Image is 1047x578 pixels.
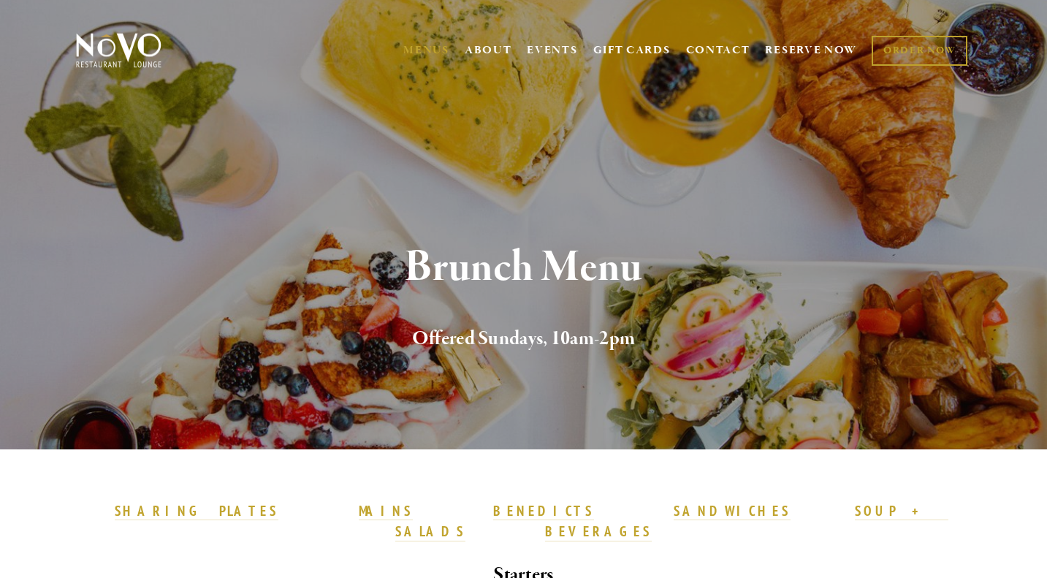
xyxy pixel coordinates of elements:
img: Novo Restaurant &amp; Lounge [73,32,164,69]
strong: SHARING PLATES [115,502,278,520]
a: CONTACT [686,37,750,64]
a: SHARING PLATES [115,502,278,521]
strong: MAINS [359,502,414,520]
a: MENUS [403,43,449,58]
a: RESERVE NOW [765,37,857,64]
a: SANDWICHES [674,502,791,521]
a: SOUP + SALADS [395,502,948,541]
a: EVENTS [527,43,577,58]
h2: Offered Sundays, 10am-2pm [100,324,947,354]
strong: BEVERAGES [545,522,652,540]
strong: SANDWICHES [674,502,791,520]
a: ABOUT [465,43,512,58]
a: GIFT CARDS [593,37,671,64]
strong: BENEDICTS [493,502,594,520]
a: ORDER NOW [872,36,967,66]
a: BENEDICTS [493,502,594,521]
h1: Brunch Menu [100,244,947,292]
a: BEVERAGES [545,522,652,541]
a: MAINS [359,502,414,521]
